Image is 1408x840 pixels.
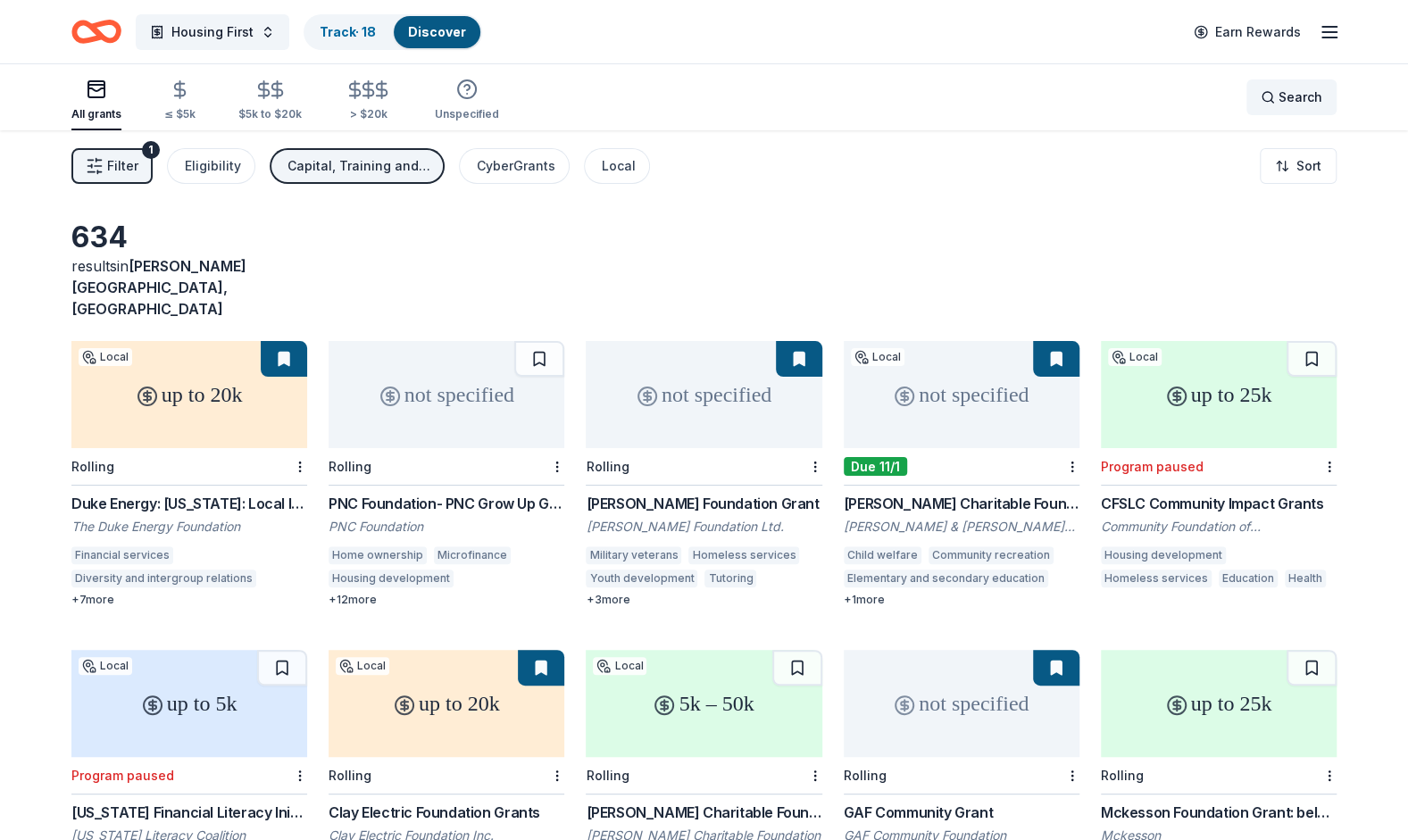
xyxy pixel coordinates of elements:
[270,148,445,184] button: Capital, Training and capacity building, General operations, Projects & programming
[71,650,307,757] div: up to 5k
[71,546,173,564] div: Financial services
[71,11,121,53] a: Home
[71,802,307,823] div: [US_STATE] Financial Literacy Initiative Grants
[586,546,681,564] div: Military veterans
[1279,87,1322,108] span: Search
[71,593,307,607] div: + 7 more
[408,24,466,39] a: Discover
[586,518,821,536] div: [PERSON_NAME] Foundation Ltd.
[1101,768,1144,783] div: Rolling
[136,14,289,50] button: Housing First
[704,570,756,587] div: Tutoring
[584,148,650,184] button: Local
[329,802,564,823] div: Clay Electric Foundation Grants
[586,493,821,514] div: [PERSON_NAME] Foundation Grant
[107,155,138,177] span: Filter
[329,493,564,514] div: PNC Foundation- PNC Grow Up Great
[79,657,132,675] div: Local
[844,493,1079,514] div: [PERSON_NAME] Charitable Foundation Grant
[345,72,392,130] button: > $20k
[1101,459,1204,474] div: Program paused
[844,650,1079,757] div: not specified
[844,802,1079,823] div: GAF Community Grant
[142,141,160,159] div: 1
[336,657,389,675] div: Local
[71,220,307,255] div: 634
[287,155,430,177] div: Capital, Training and capacity building, General operations, Projects & programming
[586,593,821,607] div: + 3 more
[1101,341,1337,448] div: up to 25k
[435,107,499,121] div: Unspecified
[844,593,1079,607] div: + 1 more
[238,72,302,130] button: $5k to $20k
[1108,348,1162,366] div: Local
[593,657,646,675] div: Local
[1101,546,1226,564] div: Housing development
[164,107,196,121] div: ≤ $5k
[185,155,241,177] div: Eligibility
[586,459,629,474] div: Rolling
[71,107,121,121] div: All grants
[329,650,564,757] div: up to 20k
[1101,518,1337,536] div: Community Foundation of [GEOGRAPHIC_DATA]
[586,570,697,587] div: Youth development
[71,493,307,514] div: Duke Energy: [US_STATE]: Local Impact Grants
[459,148,570,184] button: CyberGrants
[1296,155,1321,177] span: Sort
[171,21,254,43] span: Housing First
[1101,650,1337,757] div: up to 25k
[688,546,799,564] div: Homeless services
[345,107,392,121] div: > $20k
[477,155,555,177] div: CyberGrants
[586,650,821,757] div: 5k – 50k
[1101,570,1212,587] div: Homeless services
[164,72,196,130] button: ≤ $5k
[167,148,255,184] button: Eligibility
[329,546,427,564] div: Home ownership
[71,257,246,318] span: [PERSON_NAME][GEOGRAPHIC_DATA], [GEOGRAPHIC_DATA]
[71,518,307,536] div: The Duke Energy Foundation
[844,546,921,564] div: Child welfare
[71,768,174,783] div: Program paused
[71,570,256,587] div: Diversity and intergroup relations
[586,341,821,448] div: not specified
[844,570,1048,587] div: Elementary and secondary education
[71,257,246,318] span: in
[320,24,376,39] a: Track· 18
[238,107,302,121] div: $5k to $20k
[329,341,564,607] a: not specifiedRollingPNC Foundation- PNC Grow Up GreatPNC FoundationHome ownershipMicrofinanceHous...
[71,255,307,320] div: results
[304,14,482,50] button: Track· 18Discover
[1101,341,1337,593] a: up to 25kLocalProgram pausedCFSLC Community Impact GrantsCommunity Foundation of [GEOGRAPHIC_DATA...
[71,341,307,607] a: up to 20kLocalRollingDuke Energy: [US_STATE]: Local Impact GrantsThe Duke Energy FoundationFinanc...
[71,341,307,448] div: up to 20k
[1246,79,1337,115] button: Search
[844,768,887,783] div: Rolling
[71,459,114,474] div: Rolling
[329,593,564,607] div: + 12 more
[586,341,821,607] a: not specifiedRolling[PERSON_NAME] Foundation Grant[PERSON_NAME] Foundation Ltd.Military veteransH...
[329,518,564,536] div: PNC Foundation
[844,341,1079,607] a: not specifiedLocalDue 11/1[PERSON_NAME] Charitable Foundation Grant[PERSON_NAME] & [PERSON_NAME] ...
[929,546,1054,564] div: Community recreation
[71,148,153,184] button: Filter1
[1101,802,1337,823] div: Mckesson Foundation Grant: below $25,000
[435,71,499,130] button: Unspecified
[1101,493,1337,514] div: CFSLC Community Impact Grants
[851,348,904,366] div: Local
[1285,570,1326,587] div: Health
[461,570,554,587] div: Human services
[602,155,636,177] div: Local
[586,802,821,823] div: [PERSON_NAME] Charitable Foundation Grant
[1183,16,1312,48] a: Earn Rewards
[586,768,629,783] div: Rolling
[844,457,907,476] div: Due 11/1
[434,546,511,564] div: Microfinance
[79,348,132,366] div: Local
[844,341,1079,448] div: not specified
[329,570,454,587] div: Housing development
[329,341,564,448] div: not specified
[329,459,371,474] div: Rolling
[329,768,371,783] div: Rolling
[1219,570,1278,587] div: Education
